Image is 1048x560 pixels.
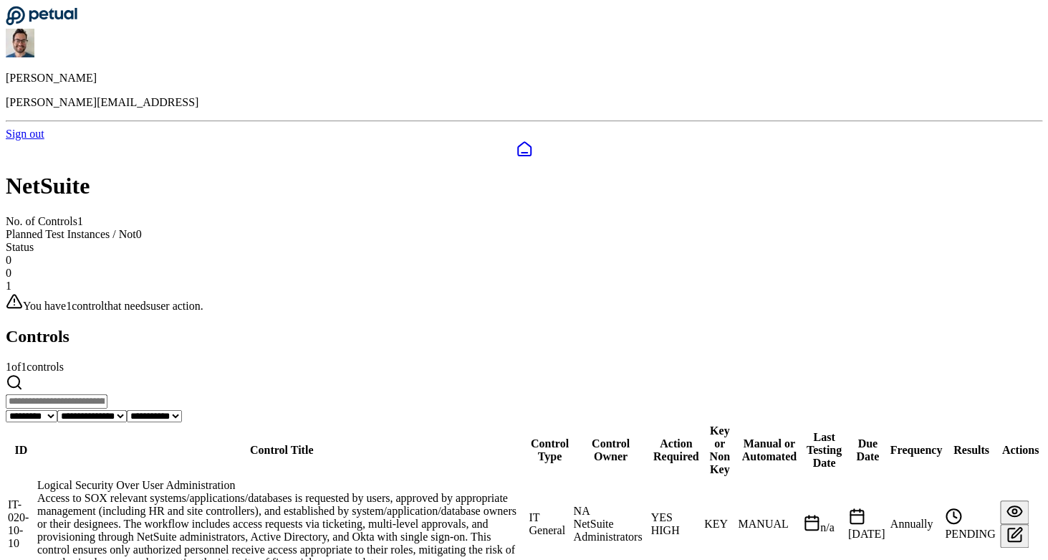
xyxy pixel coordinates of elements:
[77,215,83,227] span: 1
[650,511,701,524] div: YES
[6,215,77,227] span: No. of Controls
[944,424,998,477] th: Results
[803,514,845,534] div: n/a
[738,518,800,531] div: MANUAL
[6,29,34,57] img: Eliot Walker
[573,518,648,544] div: NetSuite Administrators
[23,300,203,312] span: You have 1 control that need s user action.
[573,505,590,517] span: NA
[529,511,570,537] div: IT General
[999,424,1041,477] th: Actions
[945,508,997,541] div: PENDING
[528,424,571,477] th: Control Type
[6,96,1042,109] p: [PERSON_NAME][EMAIL_ADDRESS]
[650,524,701,537] div: HIGH
[847,424,888,477] th: Due Date
[802,424,846,477] th: Last Testing Date
[6,280,11,292] span: 1
[6,173,1042,199] h1: NetSuite
[6,228,136,240] span: Planned Test Instances / Not
[136,228,142,240] span: 0
[737,424,801,477] th: Manual or Automated
[703,424,736,477] th: Key or Non Key
[6,254,11,266] span: 0
[6,327,1042,346] h2: Controls
[650,424,701,477] th: Action Required
[6,241,34,253] span: Status
[572,424,648,477] th: Control Owner
[704,518,735,531] div: KEY
[6,361,64,373] span: 1 of 1 controls
[15,444,28,456] span: ID
[6,16,77,28] a: Go to Dashboard
[6,72,1042,85] p: [PERSON_NAME]
[6,267,11,279] span: 0
[6,128,44,140] a: Sign out
[6,141,1042,158] a: Dashboard
[889,424,943,477] th: Frequency
[37,479,526,492] div: Logical Security Over User Administration
[848,508,888,541] div: [DATE]
[250,444,313,456] span: Control Title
